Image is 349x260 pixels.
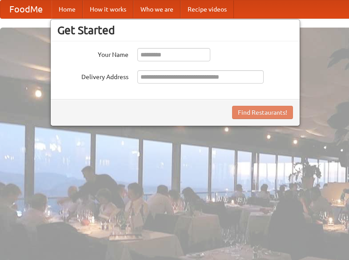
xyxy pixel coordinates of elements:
[232,106,293,119] button: Find Restaurants!
[0,0,52,18] a: FoodMe
[181,0,234,18] a: Recipe videos
[52,0,83,18] a: Home
[133,0,181,18] a: Who we are
[83,0,133,18] a: How it works
[57,48,128,59] label: Your Name
[57,24,293,37] h3: Get Started
[57,70,128,81] label: Delivery Address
